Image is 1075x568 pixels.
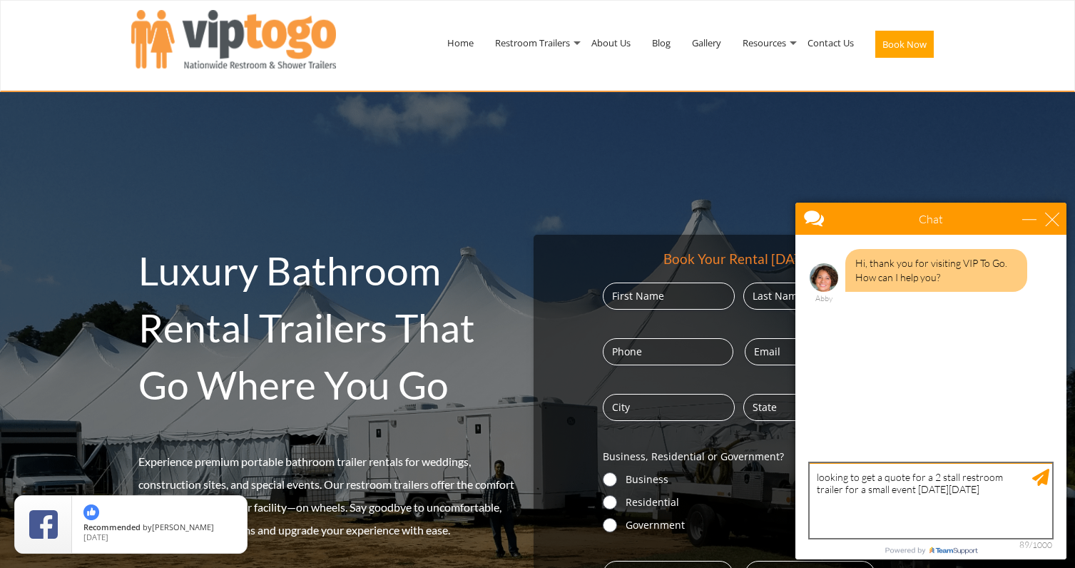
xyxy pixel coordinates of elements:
[681,6,732,80] a: Gallery
[626,472,875,487] label: Business
[875,31,934,58] button: Book Now
[83,522,141,532] span: Recommended
[743,394,875,421] input: State
[745,338,875,365] input: Email
[138,242,527,413] h2: Luxury Bathroom Rental Trailers That Go Where You Go
[743,283,875,310] input: Last Name
[626,495,875,509] label: Residential
[152,522,214,532] span: [PERSON_NAME]
[484,6,581,80] a: Restroom Trailers
[865,6,944,88] a: Book Now
[603,283,735,310] input: First Name
[83,532,108,542] span: [DATE]
[29,510,58,539] img: Review Rating
[138,455,514,537] span: Experience premium portable bathroom trailer rentals for weddings, construction sites, and specia...
[663,249,814,268] div: Book Your Rental [DATE]
[581,6,641,80] a: About Us
[603,450,784,464] legend: Business, Residential or Government?
[641,6,681,80] a: Blog
[83,523,235,533] span: by
[626,518,875,532] label: Government
[787,194,1075,568] iframe: Live Chat Box
[131,10,336,69] img: VIPTOGO
[603,394,735,421] input: City
[83,504,99,520] img: thumbs up icon
[732,6,797,80] a: Resources
[437,6,484,80] a: Home
[603,338,733,365] input: Phone
[797,6,865,80] a: Contact Us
